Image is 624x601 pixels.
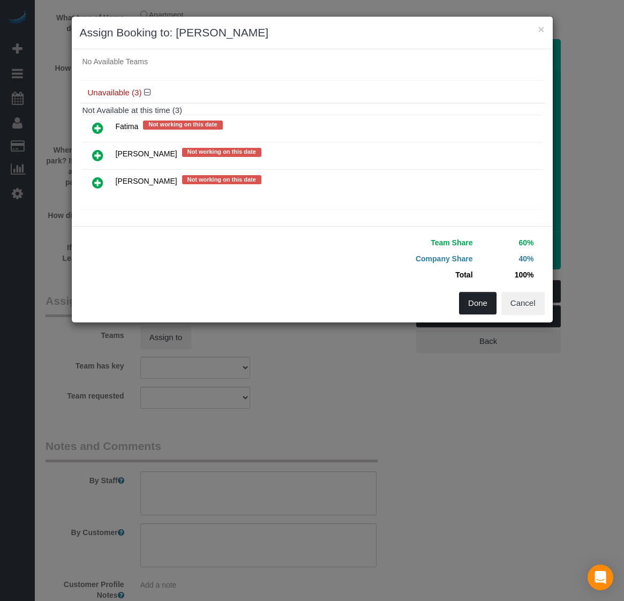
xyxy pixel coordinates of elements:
span: [PERSON_NAME] [116,150,177,159]
td: 60% [476,235,537,251]
h3: Assign Booking to: [PERSON_NAME] [80,25,545,41]
h4: Not Available at this time (3) [82,106,542,115]
div: Open Intercom Messenger [588,565,613,590]
span: [PERSON_NAME] [116,177,177,186]
span: No Available Teams [82,57,148,66]
td: Company Share [320,251,476,267]
span: Not working on this date [143,121,222,129]
td: 40% [476,251,537,267]
button: Cancel [501,292,545,314]
span: Not working on this date [182,175,261,184]
button: × [538,24,544,35]
td: Total [320,267,476,283]
span: Fatima [116,123,139,131]
h4: Unavailable (3) [88,88,537,97]
button: Done [459,292,497,314]
td: Team Share [320,235,476,251]
span: Not working on this date [182,148,261,156]
td: 100% [476,267,537,283]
